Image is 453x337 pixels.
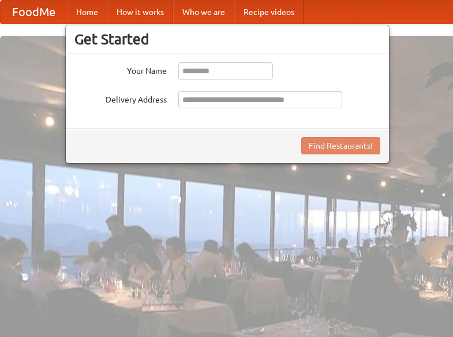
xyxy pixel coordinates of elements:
[74,62,167,77] label: Your Name
[74,91,167,105] label: Delivery Address
[301,137,380,154] button: Find Restaurants!
[67,1,107,24] a: Home
[74,31,380,48] h3: Get Started
[1,1,67,24] a: FoodMe
[234,1,304,24] a: Recipe videos
[107,1,173,24] a: How it works
[173,1,234,24] a: Who we are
